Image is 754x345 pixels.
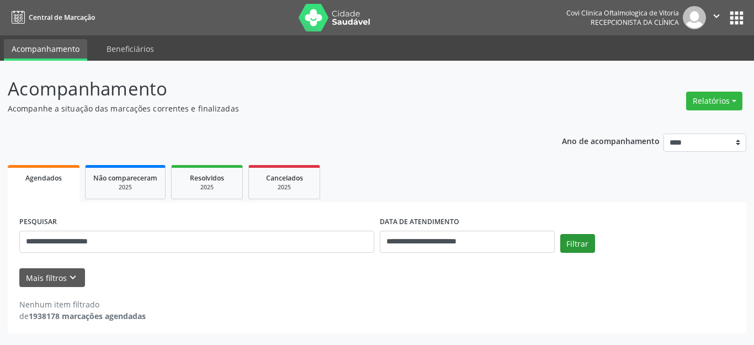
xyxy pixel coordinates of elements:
[562,134,660,147] p: Ano de acompanhamento
[29,13,95,22] span: Central de Marcação
[566,8,679,18] div: Covi Clinica Oftalmologica de Vitoria
[8,75,525,103] p: Acompanhamento
[179,183,235,192] div: 2025
[67,272,79,284] i: keyboard_arrow_down
[29,311,146,321] strong: 1938178 marcações agendadas
[8,8,95,26] a: Central de Marcação
[266,173,303,183] span: Cancelados
[560,234,595,253] button: Filtrar
[591,18,679,27] span: Recepcionista da clínica
[19,214,57,231] label: PESQUISAR
[19,299,146,310] div: Nenhum item filtrado
[686,92,742,110] button: Relatórios
[19,268,85,288] button: Mais filtroskeyboard_arrow_down
[710,10,723,22] i: 
[93,173,157,183] span: Não compareceram
[706,6,727,29] button: 
[19,310,146,322] div: de
[190,173,224,183] span: Resolvidos
[25,173,62,183] span: Agendados
[257,183,312,192] div: 2025
[380,214,459,231] label: DATA DE ATENDIMENTO
[683,6,706,29] img: img
[93,183,157,192] div: 2025
[99,39,162,59] a: Beneficiários
[4,39,87,61] a: Acompanhamento
[8,103,525,114] p: Acompanhe a situação das marcações correntes e finalizadas
[727,8,746,28] button: apps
